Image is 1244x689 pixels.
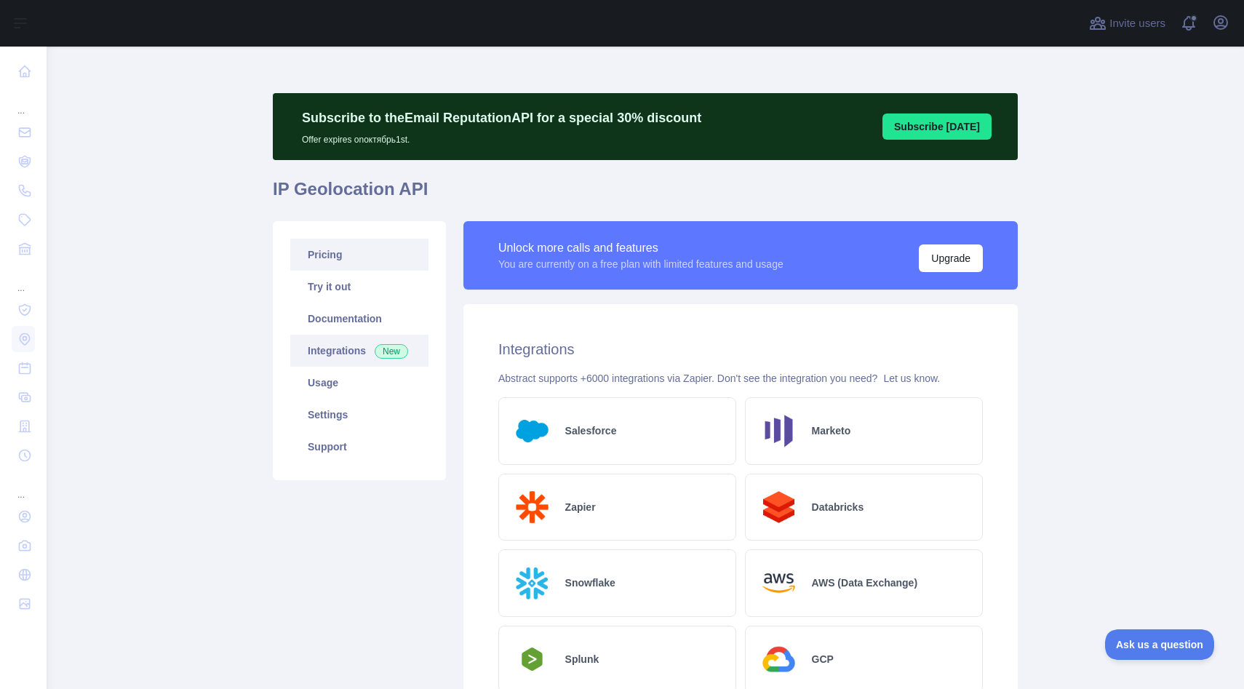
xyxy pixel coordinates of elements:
div: ... [12,87,35,116]
a: Support [290,431,428,463]
img: Logo [757,486,800,529]
h1: IP Geolocation API [273,178,1018,212]
img: Logo [511,486,554,529]
div: Unlock more calls and features [498,239,784,257]
a: Try it out [290,271,428,303]
h2: GCP [812,652,834,666]
div: Abstract supports +6000 integrations via Zapier. Don't see the integration you need? [498,371,983,386]
h2: Zapier [565,500,596,514]
a: Let us know. [883,373,940,384]
a: Pricing [290,239,428,271]
h2: Integrations [498,339,983,359]
span: Invite users [1109,15,1165,32]
img: Logo [757,410,800,453]
div: You are currently on a free plan with limited features and usage [498,257,784,271]
img: Logo [757,638,800,681]
iframe: Toggle Customer Support [1105,629,1215,660]
p: Subscribe to the Email Reputation API for a special 30 % discount [302,108,701,128]
img: Logo [511,410,554,453]
div: ... [12,265,35,294]
img: Logo [511,643,554,675]
span: New [375,344,408,359]
a: Settings [290,399,428,431]
img: Logo [757,562,800,605]
p: Offer expires on октябрь 1st. [302,128,701,146]
button: Upgrade [919,244,983,272]
h2: Salesforce [565,423,617,438]
h2: Databricks [812,500,864,514]
h2: Snowflake [565,576,615,590]
a: Documentation [290,303,428,335]
h2: AWS (Data Exchange) [812,576,917,590]
a: Usage [290,367,428,399]
h2: Marketo [812,423,851,438]
h2: Splunk [565,652,599,666]
div: ... [12,471,35,501]
button: Subscribe [DATE] [882,113,992,140]
a: Integrations New [290,335,428,367]
button: Invite users [1086,12,1168,35]
img: Logo [511,562,554,605]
